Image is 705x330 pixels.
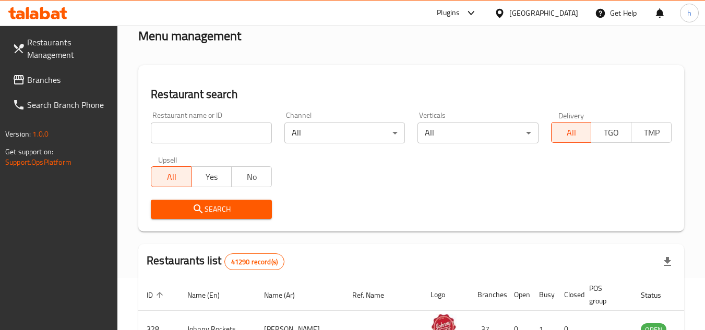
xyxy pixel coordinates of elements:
[27,74,110,86] span: Branches
[159,203,263,216] span: Search
[32,127,49,141] span: 1.0.0
[147,253,284,270] h2: Restaurants list
[196,169,228,185] span: Yes
[631,122,672,143] button: TMP
[595,125,627,140] span: TGO
[147,289,166,301] span: ID
[156,169,187,185] span: All
[437,7,460,19] div: Plugins
[558,112,584,119] label: Delivery
[641,289,675,301] span: Status
[506,279,531,311] th: Open
[556,279,581,311] th: Closed
[5,155,71,169] a: Support.OpsPlatform
[655,249,680,274] div: Export file
[531,279,556,311] th: Busy
[151,166,192,187] button: All
[687,7,691,19] span: h
[469,279,506,311] th: Branches
[151,200,271,219] button: Search
[636,125,667,140] span: TMP
[556,125,588,140] span: All
[231,166,272,187] button: No
[417,123,538,143] div: All
[284,123,405,143] div: All
[5,145,53,158] span: Get support on:
[138,28,241,44] h2: Menu management
[4,30,118,67] a: Restaurants Management
[191,166,232,187] button: Yes
[236,169,268,185] span: No
[187,289,233,301] span: Name (En)
[225,257,284,267] span: 41290 record(s)
[151,87,672,102] h2: Restaurant search
[264,289,308,301] span: Name (Ar)
[352,289,398,301] span: Ref. Name
[5,127,31,141] span: Version:
[224,253,284,270] div: Total records count
[591,122,631,143] button: TGO
[158,156,177,163] label: Upsell
[509,7,578,19] div: [GEOGRAPHIC_DATA]
[4,92,118,117] a: Search Branch Phone
[27,99,110,111] span: Search Branch Phone
[589,282,620,307] span: POS group
[422,279,469,311] th: Logo
[4,67,118,92] a: Branches
[551,122,592,143] button: All
[151,123,271,143] input: Search for restaurant name or ID..
[27,36,110,61] span: Restaurants Management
